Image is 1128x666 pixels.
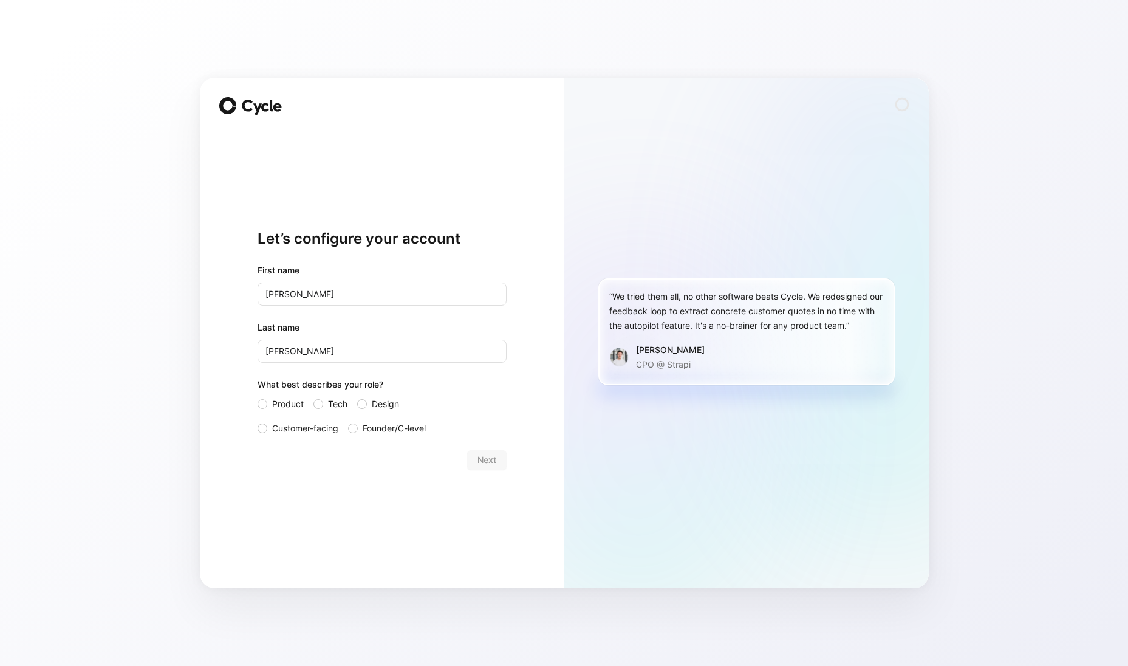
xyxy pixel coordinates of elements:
span: Design [372,397,399,411]
input: Doe [258,340,507,363]
div: [PERSON_NAME] [636,343,705,357]
span: Customer-facing [272,421,338,436]
div: First name [258,263,507,278]
input: John [258,283,507,306]
label: Last name [258,320,507,335]
span: Founder/C-level [363,421,426,436]
span: Tech [328,397,347,411]
span: Product [272,397,304,411]
div: “We tried them all, no other software beats Cycle. We redesigned our feedback loop to extract con... [609,289,884,333]
h1: Let’s configure your account [258,229,507,249]
p: CPO @ Strapi [636,357,705,372]
div: What best describes your role? [258,377,507,397]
